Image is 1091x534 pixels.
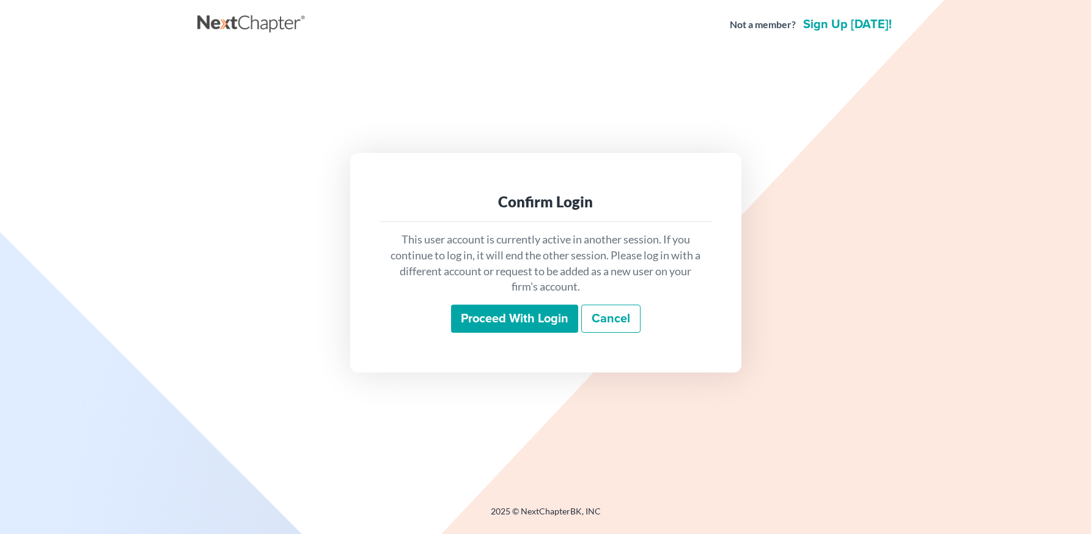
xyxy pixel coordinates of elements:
[801,18,894,31] a: Sign up [DATE]!
[197,505,894,527] div: 2025 © NextChapterBK, INC
[389,232,702,295] p: This user account is currently active in another session. If you continue to log in, it will end ...
[389,192,702,212] div: Confirm Login
[451,305,578,333] input: Proceed with login
[730,18,796,32] strong: Not a member?
[581,305,641,333] a: Cancel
